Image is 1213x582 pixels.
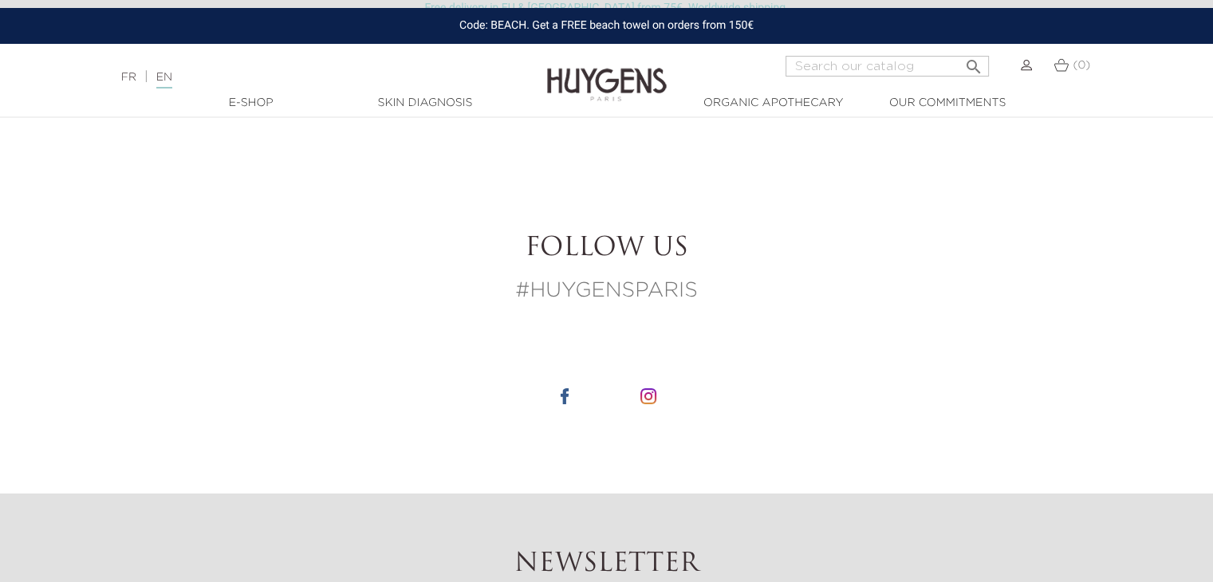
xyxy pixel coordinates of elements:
img: Huygens [547,42,667,104]
img: icone facebook [557,388,573,404]
a: Organic Apothecary [694,95,853,112]
h2: Follow us [164,234,1050,264]
button:  [959,51,987,73]
img: icone instagram [640,388,656,404]
a: FR [121,72,136,83]
div: | [113,68,494,87]
span: (0) [1073,60,1090,71]
h2: Newsletter [164,549,1050,580]
a: EN [156,72,172,88]
i:  [963,53,983,72]
a: E-Shop [171,95,331,112]
input: Search [786,56,989,77]
a: Skin Diagnosis [345,95,505,112]
p: #HUYGENSPARIS [164,276,1050,307]
a: Our commitments [868,95,1027,112]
